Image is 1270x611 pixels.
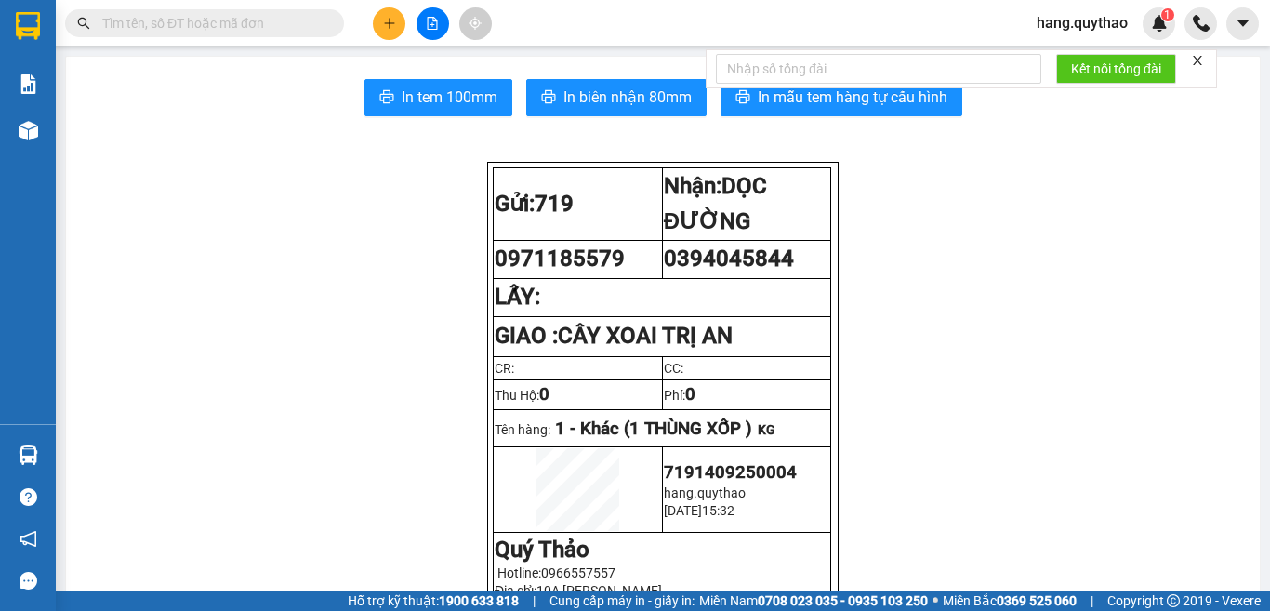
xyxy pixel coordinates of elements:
[997,593,1077,608] strong: 0369 525 060
[533,591,536,611] span: |
[943,591,1077,611] span: Miền Bắc
[541,89,556,107] span: printer
[1167,594,1180,607] span: copyright
[20,572,37,590] span: message
[495,191,574,217] strong: Gửi:
[1191,54,1204,67] span: close
[758,86,947,109] span: In mẫu tem hàng tự cấu hình
[494,379,663,409] td: Thu Hộ:
[1022,11,1143,34] span: hang.quythao
[495,418,829,439] p: Tên hàng:
[536,583,662,598] span: 10A [PERSON_NAME]
[535,191,574,217] span: 719
[758,422,775,437] span: KG
[664,462,797,483] span: 7191409250004
[555,418,752,439] span: 1 - Khác (1 THÙNG XỐP )
[699,591,928,611] span: Miền Nam
[19,445,38,465] img: warehouse-icon
[664,246,794,272] span: 0394045844
[402,86,497,109] span: In tem 100mm
[558,323,733,349] span: CÂY XOAI TRỊ AN
[417,7,449,40] button: file-add
[16,12,40,40] img: logo-vxr
[1235,15,1251,32] span: caret-down
[497,565,615,580] span: Hotline:
[1164,8,1171,21] span: 1
[439,593,519,608] strong: 1900 633 818
[383,17,396,30] span: plus
[662,356,831,379] td: CC:
[758,593,928,608] strong: 0708 023 035 - 0935 103 250
[1161,8,1174,21] sup: 1
[664,173,767,234] strong: Nhận:
[664,173,767,234] span: DỌC ĐƯỜNG
[549,591,695,611] span: Cung cấp máy in - giấy in:
[20,488,37,506] span: question-circle
[459,7,492,40] button: aim
[494,356,663,379] td: CR:
[1071,59,1161,79] span: Kết nối tổng đài
[685,384,695,405] span: 0
[495,284,540,310] strong: LẤY:
[662,379,831,409] td: Phí:
[495,246,625,272] span: 0971185579
[563,86,692,109] span: In biên nhận 80mm
[379,89,394,107] span: printer
[664,485,746,500] span: hang.quythao
[664,503,702,518] span: [DATE]
[702,503,734,518] span: 15:32
[426,17,439,30] span: file-add
[19,74,38,94] img: solution-icon
[539,384,549,405] span: 0
[933,597,938,604] span: ⚪️
[495,537,589,563] strong: Quý Thảo
[541,565,615,580] span: 0966557557
[1226,7,1259,40] button: caret-down
[20,530,37,548] span: notification
[77,17,90,30] span: search
[469,17,482,30] span: aim
[526,79,707,116] button: printerIn biên nhận 80mm
[364,79,512,116] button: printerIn tem 100mm
[102,13,322,33] input: Tìm tên, số ĐT hoặc mã đơn
[495,323,733,349] strong: GIAO :
[373,7,405,40] button: plus
[1193,15,1210,32] img: phone-icon
[1091,591,1093,611] span: |
[19,121,38,140] img: warehouse-icon
[716,54,1041,84] input: Nhập số tổng đài
[721,79,962,116] button: printerIn mẫu tem hàng tự cấu hình
[735,89,750,107] span: printer
[1151,15,1168,32] img: icon-new-feature
[1056,54,1176,84] button: Kết nối tổng đài
[495,583,662,598] span: Địa chỉ:
[348,591,519,611] span: Hỗ trợ kỹ thuật:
